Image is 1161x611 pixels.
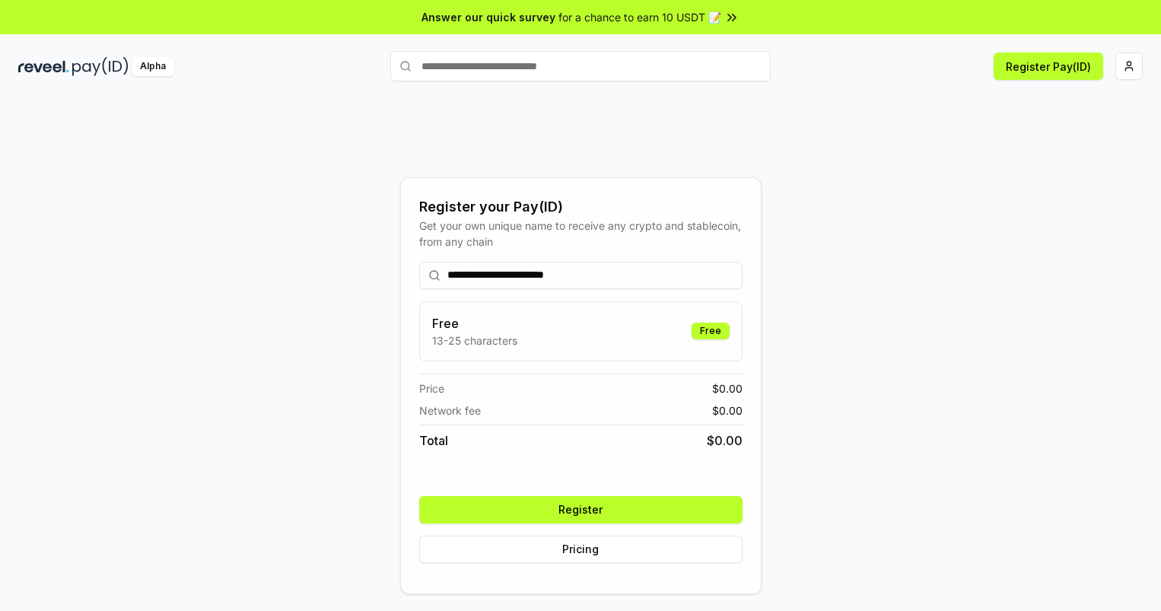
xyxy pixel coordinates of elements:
[419,431,448,450] span: Total
[419,218,743,250] div: Get your own unique name to receive any crypto and stablecoin, from any chain
[432,314,517,333] h3: Free
[712,403,743,418] span: $ 0.00
[419,196,743,218] div: Register your Pay(ID)
[72,57,129,76] img: pay_id
[421,9,555,25] span: Answer our quick survey
[558,9,721,25] span: for a chance to earn 10 USDT 📝
[419,380,444,396] span: Price
[419,403,481,418] span: Network fee
[419,536,743,563] button: Pricing
[707,431,743,450] span: $ 0.00
[432,333,517,348] p: 13-25 characters
[712,380,743,396] span: $ 0.00
[419,496,743,523] button: Register
[692,323,730,339] div: Free
[18,57,69,76] img: reveel_dark
[132,57,174,76] div: Alpha
[994,53,1103,80] button: Register Pay(ID)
